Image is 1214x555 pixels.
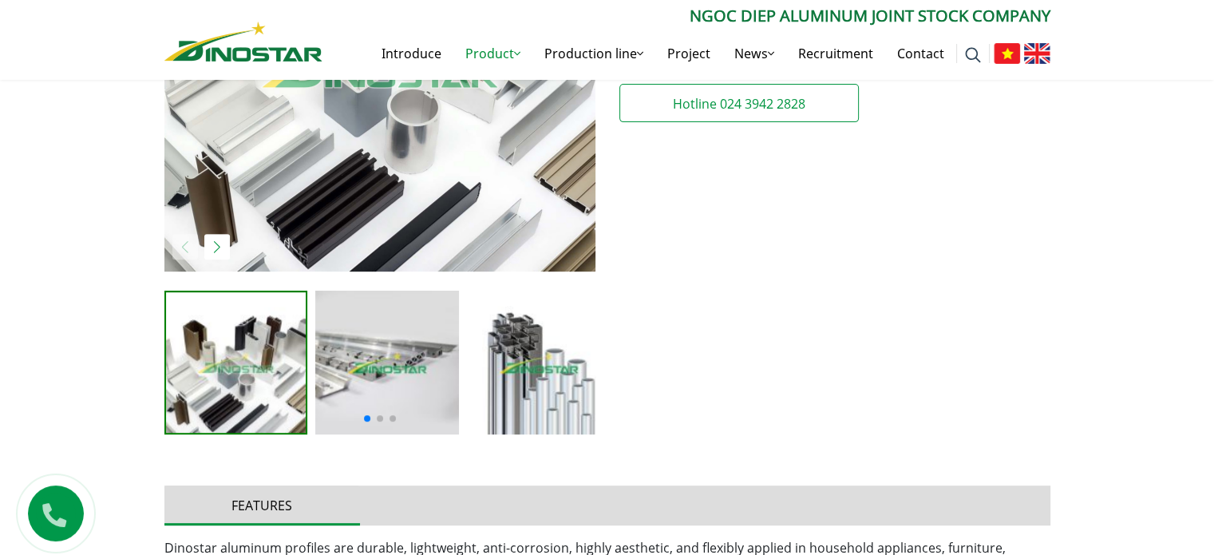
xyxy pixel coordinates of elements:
font: Product [465,45,514,62]
font: Hotline 024 3942 2828 [673,95,805,113]
img: cong-nghiep-hang-tieu-dung-150x150.jpg [467,291,611,434]
a: News [722,28,786,79]
a: Contact [885,28,956,79]
a: Recruitment [786,28,885,79]
font: Project [667,45,710,62]
div: Next slide [204,234,230,260]
img: Dinostar Aluminum [164,22,322,61]
img: Nhom-anode-150x150.jpg [166,292,306,433]
font: NGOC DIEP ALUMINUM JOINT STOCK COMPANY [690,5,1050,26]
a: Production line [532,28,655,79]
font: News [734,45,768,62]
img: search [965,47,981,63]
a: Introduce [370,28,453,79]
font: Recruitment [798,45,873,62]
a: Project [655,28,722,79]
a: Product [453,28,532,79]
img: English [1024,43,1050,64]
font: Introduce [382,45,441,62]
img: Vietnamese [994,43,1020,64]
font: Contact [897,45,944,62]
img: cong-nghiep-han-tieu-dung-150x150.jpg [315,291,459,434]
font: Production line [544,45,637,62]
font: Features [231,497,292,514]
a: Hotline 024 3942 2828 [619,84,859,123]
